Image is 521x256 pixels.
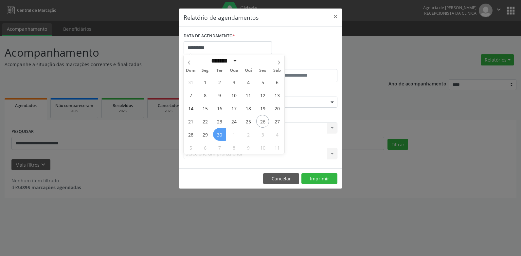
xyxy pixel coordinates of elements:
[242,89,255,101] span: Setembro 11, 2025
[199,89,211,101] span: Setembro 8, 2025
[199,115,211,128] span: Setembro 22, 2025
[227,68,241,73] span: Qua
[271,128,283,141] span: Outubro 4, 2025
[199,76,211,88] span: Setembro 1, 2025
[213,128,226,141] span: Setembro 30, 2025
[242,128,255,141] span: Outubro 2, 2025
[271,102,283,115] span: Setembro 20, 2025
[199,141,211,154] span: Outubro 6, 2025
[263,173,299,184] button: Cancelar
[213,141,226,154] span: Outubro 7, 2025
[213,89,226,101] span: Setembro 9, 2025
[184,68,198,73] span: Dom
[199,102,211,115] span: Setembro 15, 2025
[227,102,240,115] span: Setembro 17, 2025
[271,76,283,88] span: Setembro 6, 2025
[271,115,283,128] span: Setembro 27, 2025
[184,31,235,41] label: DATA DE AGENDAMENTO
[213,115,226,128] span: Setembro 23, 2025
[227,89,240,101] span: Setembro 10, 2025
[184,141,197,154] span: Outubro 5, 2025
[213,76,226,88] span: Setembro 2, 2025
[301,173,337,184] button: Imprimir
[270,68,284,73] span: Sáb
[271,89,283,101] span: Setembro 13, 2025
[184,13,259,22] h5: Relatório de agendamentos
[256,102,269,115] span: Setembro 19, 2025
[241,68,256,73] span: Qui
[184,76,197,88] span: Agosto 31, 2025
[184,128,197,141] span: Setembro 28, 2025
[256,89,269,101] span: Setembro 12, 2025
[227,76,240,88] span: Setembro 3, 2025
[256,68,270,73] span: Sex
[227,128,240,141] span: Outubro 1, 2025
[199,128,211,141] span: Setembro 29, 2025
[227,115,240,128] span: Setembro 24, 2025
[242,115,255,128] span: Setembro 25, 2025
[271,141,283,154] span: Outubro 11, 2025
[262,59,337,69] label: ATÉ
[256,141,269,154] span: Outubro 10, 2025
[198,68,212,73] span: Seg
[212,68,227,73] span: Ter
[184,102,197,115] span: Setembro 14, 2025
[242,102,255,115] span: Setembro 18, 2025
[242,76,255,88] span: Setembro 4, 2025
[184,89,197,101] span: Setembro 7, 2025
[256,128,269,141] span: Outubro 3, 2025
[242,141,255,154] span: Outubro 9, 2025
[227,141,240,154] span: Outubro 8, 2025
[209,57,238,64] select: Month
[256,76,269,88] span: Setembro 5, 2025
[213,102,226,115] span: Setembro 16, 2025
[184,115,197,128] span: Setembro 21, 2025
[256,115,269,128] span: Setembro 26, 2025
[238,57,259,64] input: Year
[329,9,342,25] button: Close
